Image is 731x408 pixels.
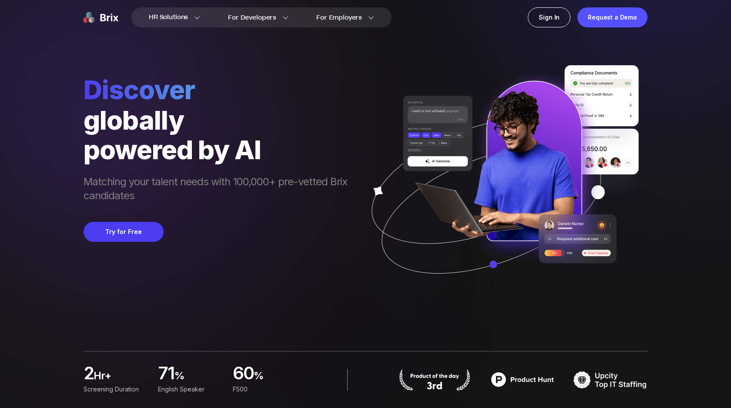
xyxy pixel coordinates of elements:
[84,175,356,204] span: Matching your talent needs with 100,000+ pre-vetted Brix candidates
[233,365,254,383] span: 60
[398,369,472,391] img: product hunt badge
[486,369,560,391] img: product hunt badge
[254,369,297,386] span: %
[233,385,297,394] div: F500
[228,13,276,22] span: For Developers
[573,369,647,391] img: TOP IT STAFFING
[84,135,356,164] div: powered by AI
[158,385,222,394] div: English Speaker
[84,74,356,105] span: Discover
[528,7,570,27] a: Sign In
[84,365,94,383] span: 2
[158,365,174,383] span: 71
[84,105,356,135] div: globally
[149,10,188,24] span: HR Solutions
[84,385,148,394] div: Screening duration
[94,369,148,386] span: hr+
[356,65,647,299] img: ai generate
[316,13,362,22] span: For Employers
[174,369,222,386] span: %
[84,222,164,242] button: Try for Free
[577,7,647,27] a: Request a Demo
